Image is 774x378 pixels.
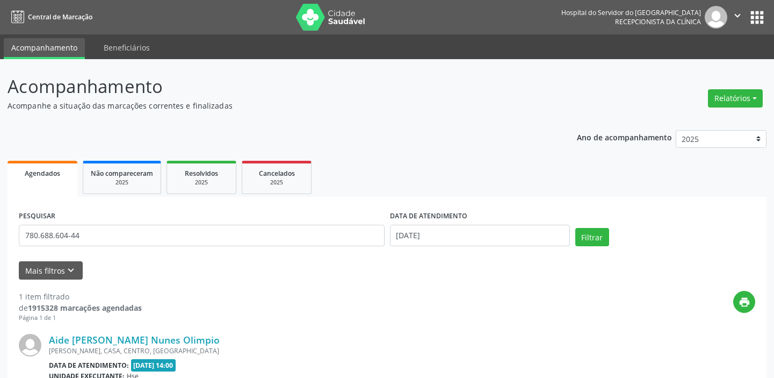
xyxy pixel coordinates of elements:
div: 1 item filtrado [19,291,142,302]
a: Beneficiários [96,38,157,57]
p: Ano de acompanhamento [577,130,672,144]
span: Não compareceram [91,169,153,178]
div: 2025 [175,179,228,187]
button: Mais filtroskeyboard_arrow_down [19,261,83,280]
button: Filtrar [575,228,609,246]
div: Hospital do Servidor do [GEOGRAPHIC_DATA] [561,8,701,17]
div: [PERSON_NAME], CASA, CENTRO, [GEOGRAPHIC_DATA] [49,346,594,355]
a: Aide [PERSON_NAME] Nunes Olimpio [49,334,220,346]
span: Recepcionista da clínica [615,17,701,26]
i: print [739,296,750,308]
input: Selecione um intervalo [390,225,570,246]
span: Resolvidos [185,169,218,178]
b: Data de atendimento: [49,361,129,370]
i: keyboard_arrow_down [65,265,77,276]
p: Acompanhamento [8,73,539,100]
span: Central de Marcação [28,12,92,22]
div: Página 1 de 1 [19,313,142,323]
div: 2025 [250,179,303,187]
button:  [727,6,748,28]
img: img [705,6,727,28]
input: Nome, código do beneficiário ou CPF [19,225,385,246]
label: DATA DE ATENDIMENTO [390,208,467,225]
p: Acompanhe a situação das marcações correntes e finalizadas [8,100,539,111]
img: img [19,334,41,356]
a: Acompanhamento [4,38,85,59]
div: 2025 [91,179,153,187]
button: apps [748,8,766,27]
a: Central de Marcação [8,8,92,26]
span: Cancelados [259,169,295,178]
i:  [732,10,743,22]
button: print [733,291,755,313]
span: [DATE] 14:00 [131,359,176,372]
span: Agendados [25,169,60,178]
button: Relatórios [708,89,763,108]
label: PESQUISAR [19,208,55,225]
div: de [19,302,142,313]
strong: 1915328 marcações agendadas [28,303,142,313]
